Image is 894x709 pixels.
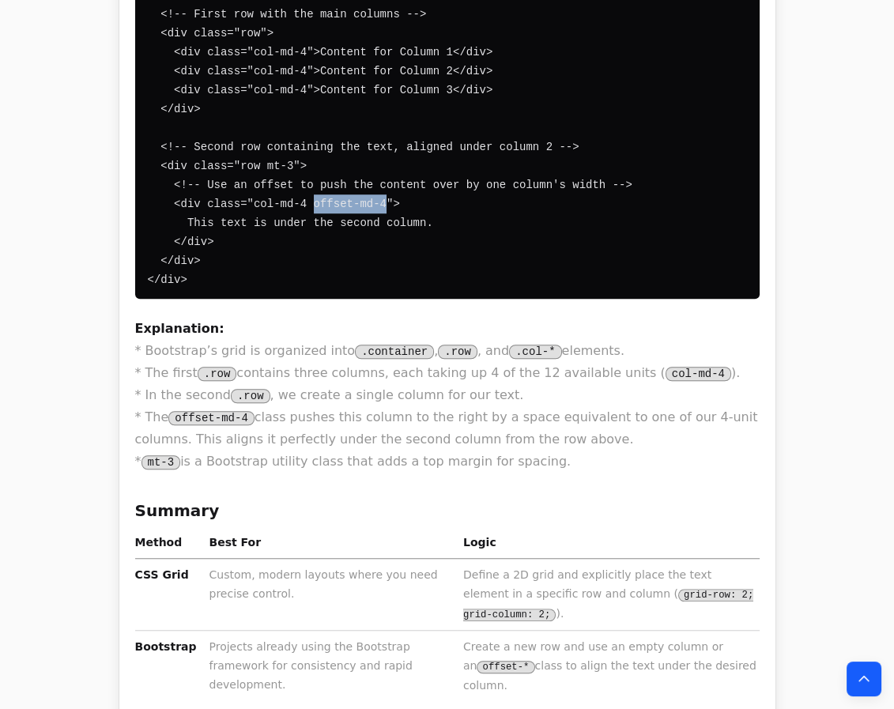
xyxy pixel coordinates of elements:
[135,318,760,473] p: * Bootstrap’s grid is organized into , , and elements. * The first contains three columns, each t...
[168,411,254,425] code: offset-md-4
[477,661,534,673] code: offset-*
[135,533,203,559] th: Method
[198,367,237,381] code: .row
[847,662,881,696] button: Back to top
[203,559,457,631] td: Custom, modern layouts where you need precise control.
[666,367,731,381] code: col-md-4
[355,345,434,359] code: .container
[203,631,457,702] td: Projects already using the Bootstrap framework for consistency and rapid development.
[457,631,760,702] td: Create a new row and use an empty column or an class to align the text under the desired column.
[135,321,224,336] strong: Explanation:
[203,533,457,559] th: Best For
[457,559,760,631] td: Define a 2D grid and explicitly place the text element in a specific row and column ( ).
[141,455,181,470] code: mt-3
[231,389,270,403] code: .row
[457,533,760,559] th: Logic
[135,498,760,523] h3: Summary
[509,345,561,359] code: .col-*
[438,345,477,359] code: .row
[135,568,189,581] strong: CSS Grid
[135,640,197,653] strong: Bootstrap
